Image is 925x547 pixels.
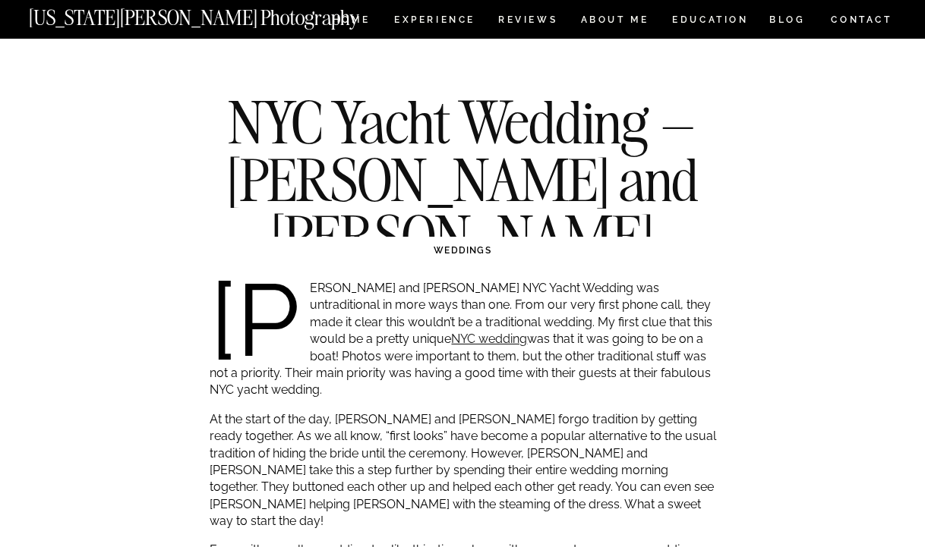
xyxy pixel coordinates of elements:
h1: NYC Yacht Wedding – [PERSON_NAME] and [PERSON_NAME] [187,93,738,200]
a: WEDDINGS [434,245,491,256]
a: ABOUT ME [580,15,649,28]
p: [PERSON_NAME] and [PERSON_NAME] NYC Yacht Wedding was untraditional in more ways than one. From o... [210,280,716,399]
a: EDUCATION [671,15,750,28]
a: CONTACT [830,11,893,28]
a: NYC wedding [451,332,527,346]
p: At the start of the day, [PERSON_NAME] and [PERSON_NAME] forgo tradition by getting ready togethe... [210,411,716,530]
a: [US_STATE][PERSON_NAME] Photography [29,8,410,20]
a: Experience [394,15,474,28]
a: REVIEWS [498,15,555,28]
a: BLOG [769,15,806,28]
